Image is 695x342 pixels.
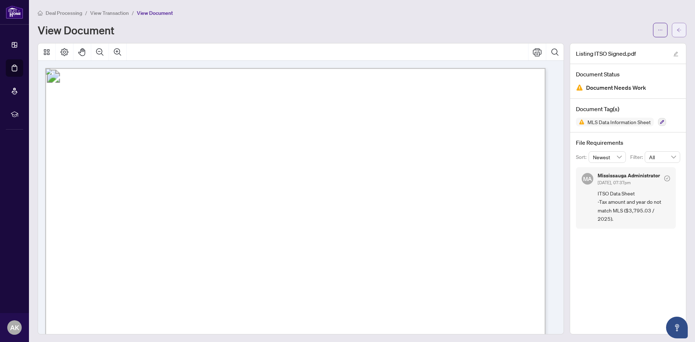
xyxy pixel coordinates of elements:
[10,322,19,333] span: AK
[658,28,663,33] span: ellipsis
[598,180,631,185] span: [DATE], 07:37pm
[664,176,670,181] span: check-circle
[46,10,82,16] span: Deal Processing
[85,9,87,17] li: /
[630,153,645,161] p: Filter:
[673,51,678,56] span: edit
[585,119,654,124] span: MLS Data Information Sheet
[666,317,688,338] button: Open asap
[38,24,114,36] h1: View Document
[576,49,636,58] span: Listing ITSO Signed.pdf
[576,84,583,91] img: Document Status
[677,28,682,33] span: arrow-left
[132,9,134,17] li: /
[583,174,592,183] span: MA
[598,173,660,178] h5: Mississauga Administrator
[576,153,589,161] p: Sort:
[649,152,676,162] span: All
[576,105,680,113] h4: Document Tag(s)
[593,152,622,162] span: Newest
[598,189,670,223] span: ITSO Data Sheet -Tax amount and year do not match MLS ($3,795.03 / 2025).
[576,70,680,79] h4: Document Status
[576,138,680,147] h4: File Requirements
[586,83,646,93] span: Document Needs Work
[6,5,23,19] img: logo
[90,10,129,16] span: View Transaction
[576,118,585,126] img: Status Icon
[38,10,43,16] span: home
[137,10,173,16] span: View Document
